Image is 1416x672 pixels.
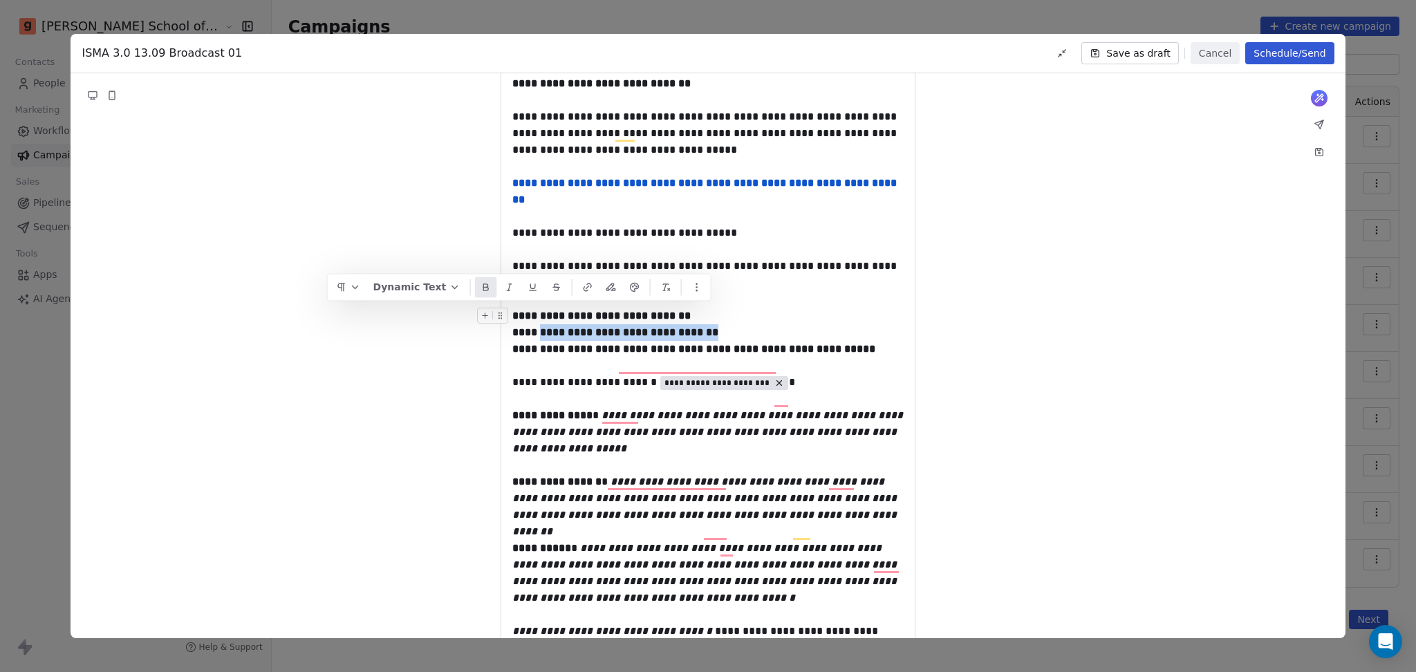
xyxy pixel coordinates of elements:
button: Dynamic Text [368,277,466,298]
button: Save as draft [1081,42,1179,64]
div: Open Intercom Messenger [1369,625,1402,658]
button: Cancel [1191,42,1240,64]
span: ISMA 3.0 13.09 Broadcast 01 [82,45,242,62]
button: Schedule/Send [1245,42,1334,64]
